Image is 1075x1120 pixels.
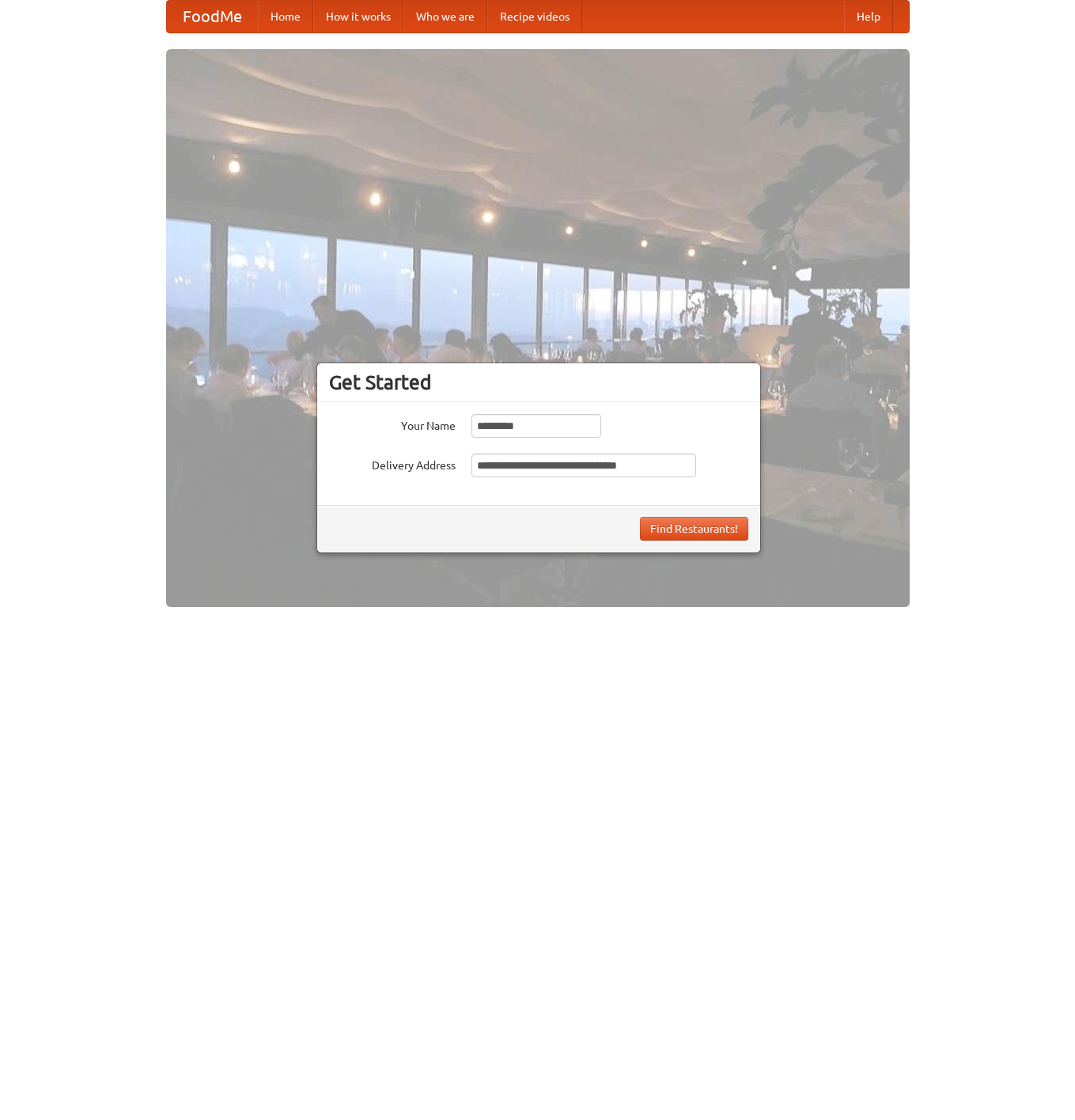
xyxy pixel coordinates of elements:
label: Your Name [329,414,456,434]
button: Find Restaurants! [640,517,748,541]
h3: Get Started [329,370,748,394]
a: Who we are [403,1,487,32]
a: Recipe videos [487,1,582,32]
a: How it works [313,1,403,32]
label: Delivery Address [329,454,456,473]
a: Home [258,1,313,32]
a: FoodMe [167,1,258,32]
a: Help [844,1,893,32]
